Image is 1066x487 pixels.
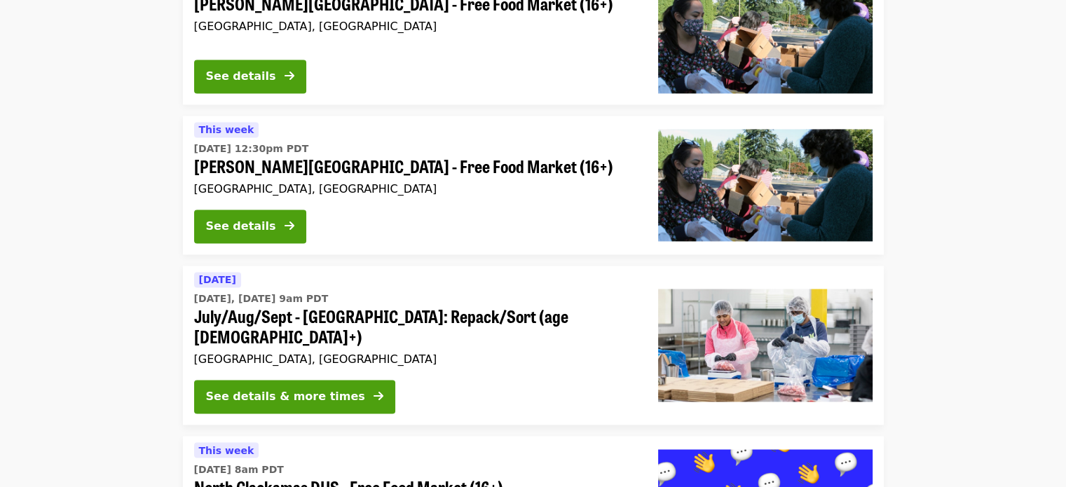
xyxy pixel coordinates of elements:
a: See details for "Merlo Station - Free Food Market (16+)" [183,116,884,254]
span: [PERSON_NAME][GEOGRAPHIC_DATA] - Free Food Market (16+) [194,156,636,177]
i: arrow-right icon [285,69,294,83]
time: [DATE], [DATE] 9am PDT [194,291,329,306]
span: [DATE] [199,274,236,285]
i: arrow-right icon [374,390,383,403]
time: [DATE] 8am PDT [194,462,284,476]
div: [GEOGRAPHIC_DATA], [GEOGRAPHIC_DATA] [194,182,636,196]
i: arrow-right icon [285,219,294,233]
span: July/Aug/Sept - [GEOGRAPHIC_DATA]: Repack/Sort (age [DEMOGRAPHIC_DATA]+) [194,306,636,347]
div: See details [206,218,276,235]
span: This week [199,124,254,135]
div: [GEOGRAPHIC_DATA], [GEOGRAPHIC_DATA] [194,352,636,366]
a: See details for "July/Aug/Sept - Beaverton: Repack/Sort (age 10+)" [183,266,884,425]
button: See details [194,210,306,243]
img: Merlo Station - Free Food Market (16+) organized by Oregon Food Bank [658,129,873,241]
img: July/Aug/Sept - Beaverton: Repack/Sort (age 10+) organized by Oregon Food Bank [658,289,873,401]
button: See details [194,60,306,93]
div: [GEOGRAPHIC_DATA], [GEOGRAPHIC_DATA] [194,20,636,33]
time: [DATE] 12:30pm PDT [194,142,309,156]
button: See details & more times [194,380,395,413]
div: See details & more times [206,388,365,405]
div: See details [206,68,276,85]
span: This week [199,444,254,455]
